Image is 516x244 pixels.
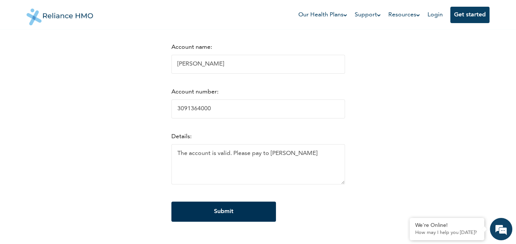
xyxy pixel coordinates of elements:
span: Conversation [4,218,73,223]
img: d_794563401_company_1708531726252_794563401 [14,37,30,56]
input: Submit [171,202,276,222]
label: Account number: [171,89,218,95]
div: Minimize live chat window [122,4,140,22]
span: We're online! [43,82,103,157]
textarea: Type your message and hit 'Enter' [4,179,142,205]
label: Details: [171,134,192,140]
a: Support [355,10,381,19]
div: We're Online! [415,222,479,229]
div: Chat with us now [39,42,125,51]
label: Account name: [171,44,212,50]
button: Get started [450,7,489,23]
p: How may I help you today? [415,230,479,236]
img: Reliance HMO's Logo [27,3,93,25]
div: FAQs [73,205,143,228]
a: Login [428,12,443,18]
a: Resources [388,10,420,19]
a: Our Health Plans [298,10,347,19]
